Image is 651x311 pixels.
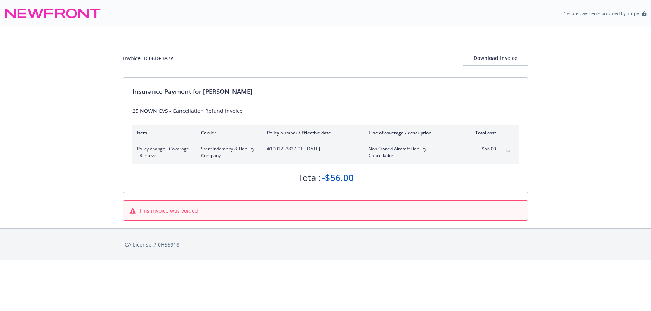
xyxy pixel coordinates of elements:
span: Starr Indemnity & Liability Company [201,146,255,159]
div: -$56.00 [322,171,354,184]
button: expand content [502,146,514,158]
div: Total cost [468,130,496,136]
span: This invoice was voided [139,207,198,215]
span: Non Owned Aircraft Liability [369,146,456,152]
span: -$56.00 [468,146,496,152]
div: 25 NOWN CVS - Cancellation Refund Invoice [132,107,519,115]
button: Download Invoice [463,51,528,66]
span: Non Owned Aircraft LiabilityCancellation [369,146,456,159]
div: Line of coverage / description [369,130,456,136]
div: Policy change - Coverage - RemoveStarr Indemnity & Liability Company#1001233827-01- [DATE]Non Own... [132,141,519,164]
p: Secure payments provided by Stripe [564,10,639,16]
div: Invoice ID: 06DFB87A [123,54,174,62]
span: #1001233827-01 - [DATE] [267,146,357,152]
div: Download Invoice [463,51,528,65]
div: Carrier [201,130,255,136]
div: Total: [298,171,320,184]
div: Item [137,130,189,136]
span: Policy change - Coverage - Remove [137,146,189,159]
div: CA License # 0H55918 [125,241,526,248]
div: Policy number / Effective date [267,130,357,136]
div: Insurance Payment for [PERSON_NAME] [132,87,519,96]
span: Cancellation [369,152,456,159]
